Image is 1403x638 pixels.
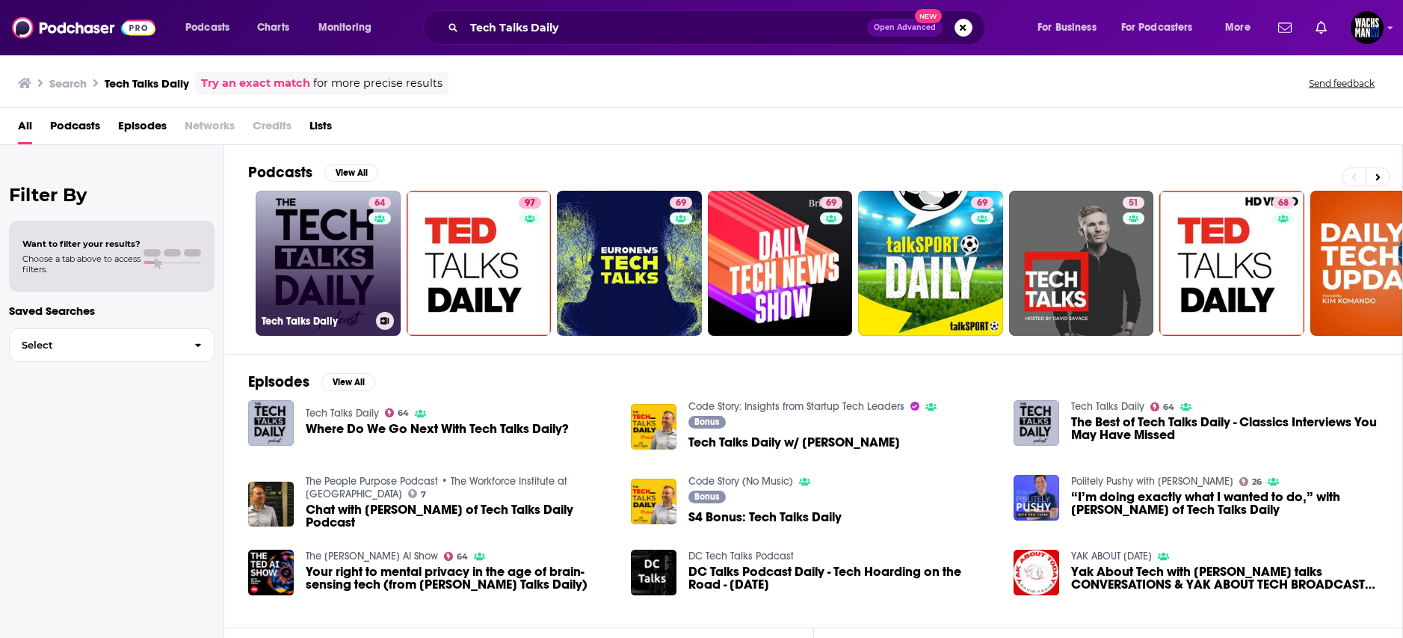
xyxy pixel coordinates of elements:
[256,191,401,336] a: 64Tech Talks Daily
[631,550,676,595] img: DC Talks Podcast Daily - Tech Hoarding on the Road - April 25, 2019
[915,9,942,23] span: New
[1071,565,1378,591] a: Yak About Tech with Martin Lavander talks CONVERSATIONS & YAK ABOUT TECH BROADCASTS LIVE DAILY VI...
[22,239,141,249] span: Want to filter your results?
[858,191,1003,336] a: 69
[1014,400,1059,446] img: The Best of Tech Talks Daily - Classics Interviews You May Have Missed
[631,479,676,524] img: S4 Bonus: Tech Talks Daily
[324,164,378,182] button: View All
[1071,475,1233,488] a: Politely Pushy with Eric Chemi
[306,565,613,591] a: Your right to mental privacy in the age of brain-sensing tech (from TED Talks Daily)
[1272,197,1295,209] a: 68
[306,475,567,500] a: The People Purpose Podcast • The Workforce Institute at UKG
[1239,477,1262,486] a: 26
[248,400,294,446] img: Where Do We Go Next With Tech Talks Daily?
[688,565,996,591] span: DC Talks Podcast Daily - Tech Hoarding on the Road - [DATE]
[248,482,294,527] img: Chat with Neil C. Hughes of Tech Talks Daily Podcast
[201,75,310,92] a: Try an exact match
[306,423,569,435] a: Where Do We Go Next With Tech Talks Daily?
[1037,17,1097,38] span: For Business
[185,17,229,38] span: Podcasts
[1071,550,1152,562] a: YAK ABOUT TODAY
[313,75,443,92] span: for more precise results
[369,197,391,209] a: 64
[1111,16,1215,40] button: open menu
[1071,491,1378,516] a: “I’m doing exactly what I wanted to do,” with Neil C. Hughes of Tech Talks Daily
[631,404,676,450] img: Tech Talks Daily w/ Noah Labhart
[1225,17,1251,38] span: More
[688,550,794,562] a: DC Tech Talks Podcast
[12,13,155,42] img: Podchaser - Follow, Share and Rate Podcasts
[321,373,375,391] button: View All
[185,114,235,144] span: Networks
[10,340,182,350] span: Select
[9,184,215,206] h2: Filter By
[248,163,312,182] h2: Podcasts
[688,436,900,449] a: Tech Talks Daily w/ Noah Labhart
[694,492,719,501] span: Bonus
[1272,15,1298,40] a: Show notifications dropdown
[306,407,379,420] a: Tech Talks Daily
[826,196,836,211] span: 69
[867,19,943,37] button: Open AdvancedNew
[688,475,793,488] a: Code Story (No Music)
[1351,11,1384,44] button: Show profile menu
[385,408,410,417] a: 64
[309,114,332,144] span: Lists
[22,254,141,274] span: Choose a tab above to access filters.
[421,491,426,498] span: 7
[306,503,613,529] span: Chat with [PERSON_NAME] of Tech Talks Daily Podcast
[1009,191,1154,336] a: 51
[49,76,87,91] h3: Search
[1027,16,1115,40] button: open menu
[1014,475,1059,521] img: “I’m doing exactly what I wanted to do,” with Neil C. Hughes of Tech Talks Daily
[1278,196,1289,211] span: 68
[308,16,391,40] button: open menu
[1129,196,1138,211] span: 51
[262,315,370,328] h3: Tech Talks Daily
[1071,491,1378,516] span: “I’m doing exactly what I wanted to do,” with [PERSON_NAME] of Tech Talks Daily
[874,24,936,31] span: Open Advanced
[9,304,215,318] p: Saved Searches
[1071,565,1378,591] span: Yak About Tech with [PERSON_NAME] talks CONVERSATIONS & YAK ABOUT TECH BROADCASTS LIVE DAILY VIA ...
[1123,197,1144,209] a: 51
[306,503,613,529] a: Chat with Neil C. Hughes of Tech Talks Daily Podcast
[398,410,409,417] span: 64
[1071,400,1144,413] a: Tech Talks Daily
[1014,550,1059,595] img: Yak About Tech with Martin Lavander talks CONVERSATIONS & YAK ABOUT TECH BROADCASTS LIVE DAILY VI...
[306,550,438,562] a: The TED AI Show
[407,191,552,336] a: 97
[1252,479,1262,485] span: 26
[457,553,468,560] span: 64
[688,565,996,591] a: DC Talks Podcast Daily - Tech Hoarding on the Road - April 25, 2019
[977,196,987,211] span: 69
[1071,416,1378,441] span: The Best of Tech Talks Daily - Classics Interviews You May Have Missed
[248,163,378,182] a: PodcastsView All
[1310,15,1333,40] a: Show notifications dropdown
[688,511,842,524] a: S4 Bonus: Tech Talks Daily
[708,191,853,336] a: 69
[670,197,692,209] a: 69
[557,191,702,336] a: 69
[1150,402,1175,411] a: 64
[253,114,292,144] span: Credits
[464,16,867,40] input: Search podcasts, credits, & more...
[1351,11,1384,44] img: User Profile
[306,565,613,591] span: Your right to mental privacy in the age of brain-sensing tech (from [PERSON_NAME] Talks Daily)
[247,16,298,40] a: Charts
[519,197,541,209] a: 97
[50,114,100,144] span: Podcasts
[688,400,904,413] a: Code Story: Insights from Startup Tech Leaders
[408,489,427,498] a: 7
[1351,11,1384,44] span: Logged in as WachsmanNY
[118,114,167,144] a: Episodes
[525,196,535,211] span: 97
